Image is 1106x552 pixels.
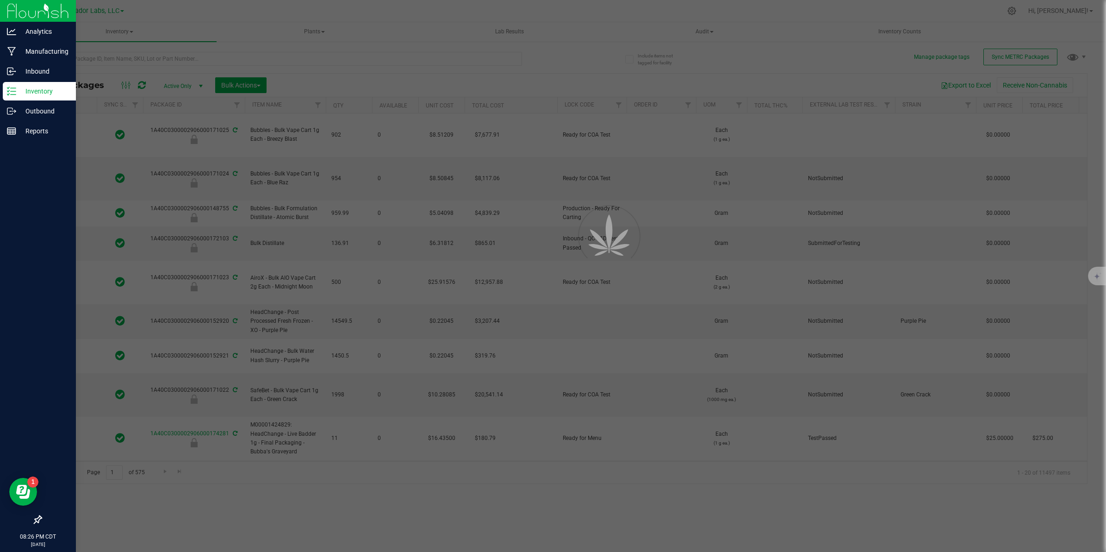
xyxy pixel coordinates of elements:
[7,47,16,56] inline-svg: Manufacturing
[7,27,16,36] inline-svg: Analytics
[27,477,38,488] iframe: Resource center unread badge
[16,66,72,77] p: Inbound
[16,46,72,57] p: Manufacturing
[16,86,72,97] p: Inventory
[7,107,16,116] inline-svg: Outbound
[7,126,16,136] inline-svg: Reports
[7,87,16,96] inline-svg: Inventory
[4,533,72,541] p: 08:26 PM CDT
[16,26,72,37] p: Analytics
[4,541,72,548] p: [DATE]
[16,106,72,117] p: Outbound
[16,125,72,137] p: Reports
[7,67,16,76] inline-svg: Inbound
[9,478,37,506] iframe: Resource center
